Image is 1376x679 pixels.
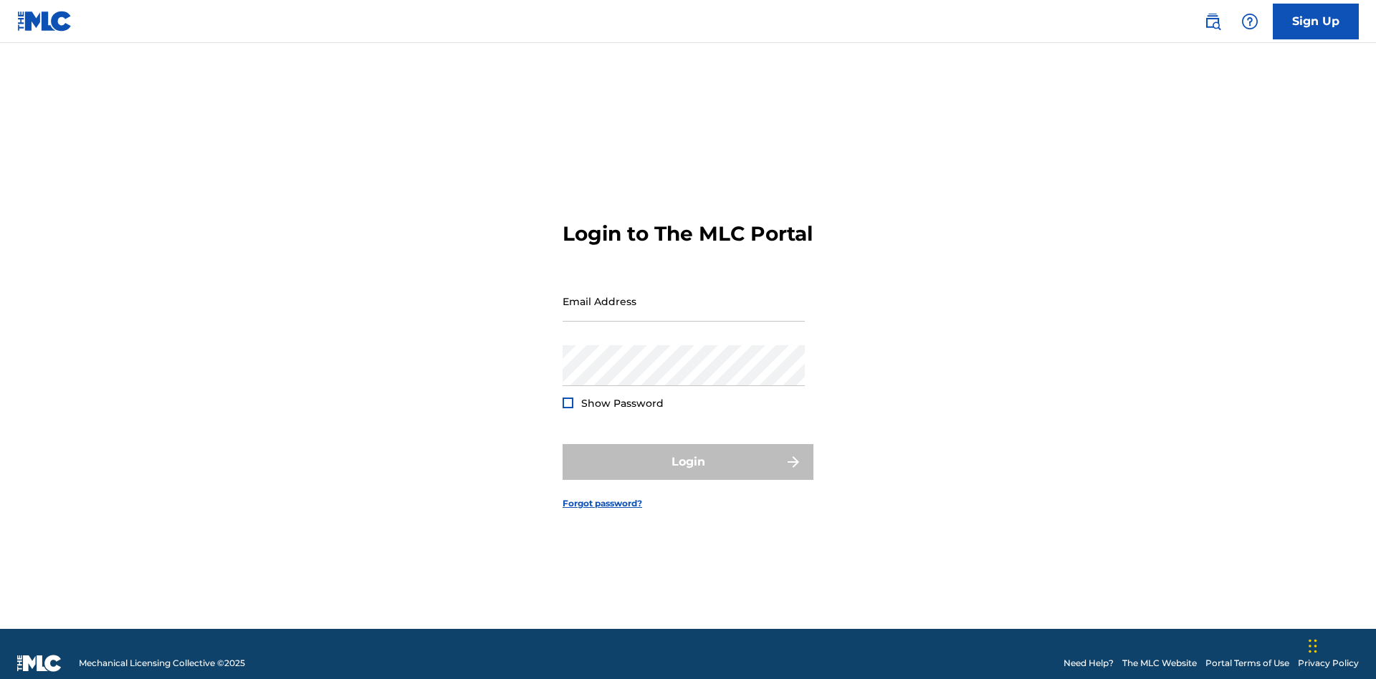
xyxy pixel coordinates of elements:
[1298,657,1359,670] a: Privacy Policy
[17,655,62,672] img: logo
[581,397,664,410] span: Show Password
[1309,625,1317,668] div: Drag
[1273,4,1359,39] a: Sign Up
[79,657,245,670] span: Mechanical Licensing Collective © 2025
[1198,7,1227,36] a: Public Search
[1064,657,1114,670] a: Need Help?
[1241,13,1258,30] img: help
[563,497,642,510] a: Forgot password?
[1204,13,1221,30] img: search
[1122,657,1197,670] a: The MLC Website
[1236,7,1264,36] div: Help
[563,221,813,246] h3: Login to The MLC Portal
[17,11,72,32] img: MLC Logo
[1304,610,1376,679] iframe: Chat Widget
[1205,657,1289,670] a: Portal Terms of Use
